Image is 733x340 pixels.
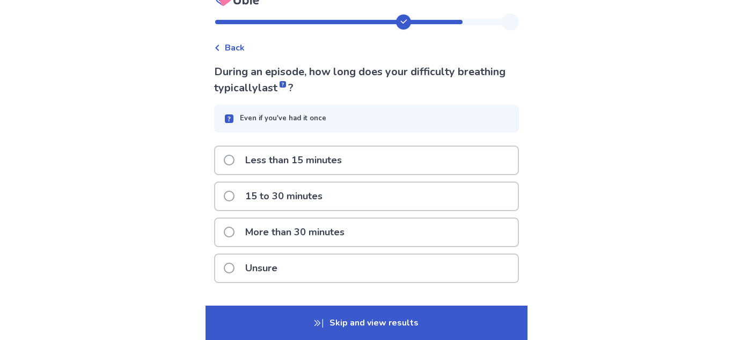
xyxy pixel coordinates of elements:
[214,64,519,96] p: During an episode, how long does your difficulty breathing typically ?
[206,306,527,340] p: Skip and view results
[239,147,348,174] p: Less than 15 minutes
[258,81,288,95] span: last
[239,183,329,210] p: 15 to 30 minutes
[239,219,351,246] p: More than 30 minutes
[239,255,284,282] p: Unsure
[240,113,326,124] p: Even if you've had it once
[225,41,245,54] span: Back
